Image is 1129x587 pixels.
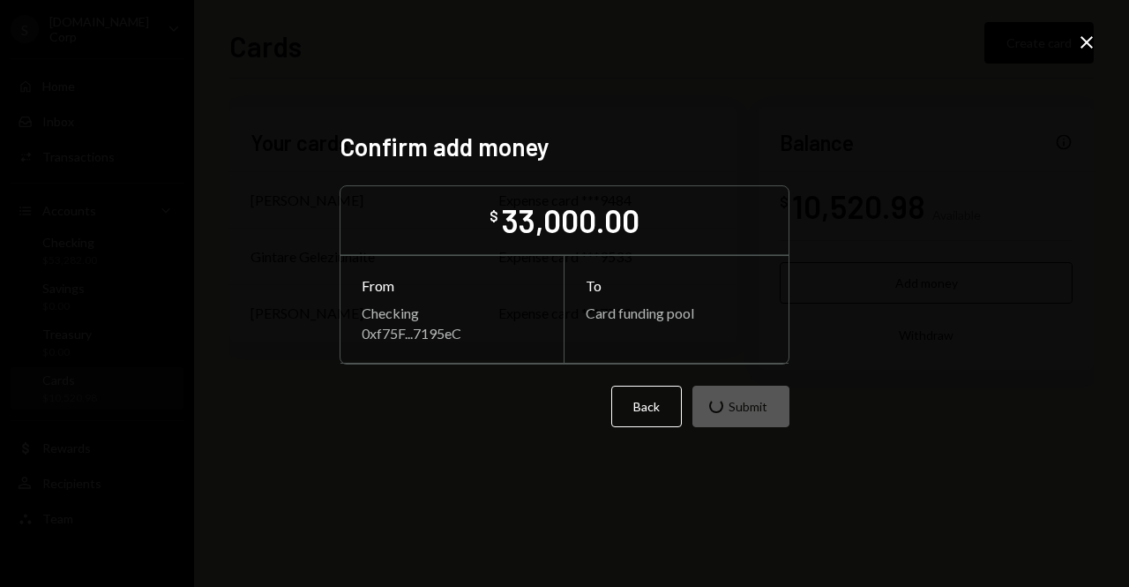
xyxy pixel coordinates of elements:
div: Card funding pool [586,305,767,321]
div: 0xf75F...7195eC [362,325,542,342]
button: Back [611,386,682,427]
div: $ [490,207,498,225]
div: Checking [362,305,542,321]
div: 33,000.00 [502,200,639,240]
h2: Confirm add money [340,130,789,164]
div: To [586,277,767,294]
div: From [362,277,542,294]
